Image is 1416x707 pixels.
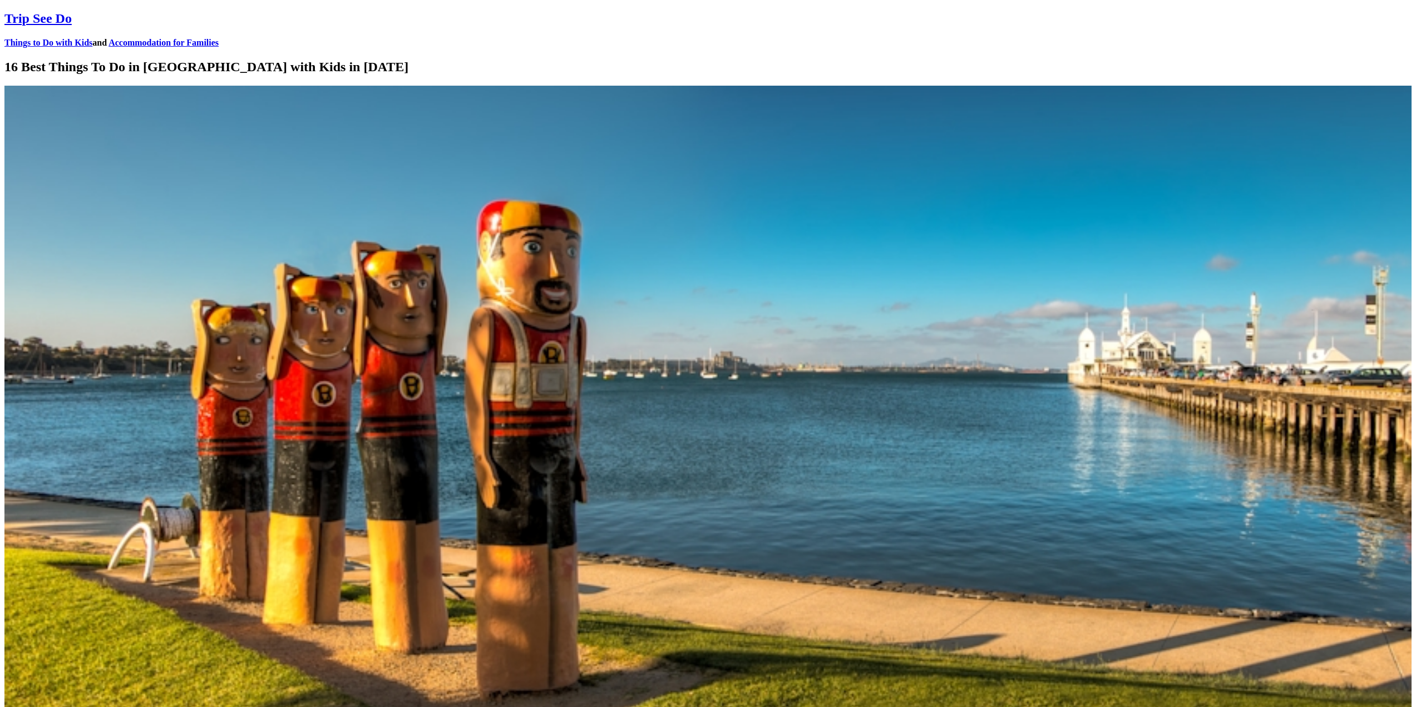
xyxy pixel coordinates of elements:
[4,11,72,26] a: Trip See Do
[4,38,1412,48] h4: and
[108,38,219,47] a: Accommodation for Families
[4,60,1412,75] h1: 16 Best Things To Do in [GEOGRAPHIC_DATA] with Kids in [DATE]
[4,38,92,47] a: Things to Do with Kids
